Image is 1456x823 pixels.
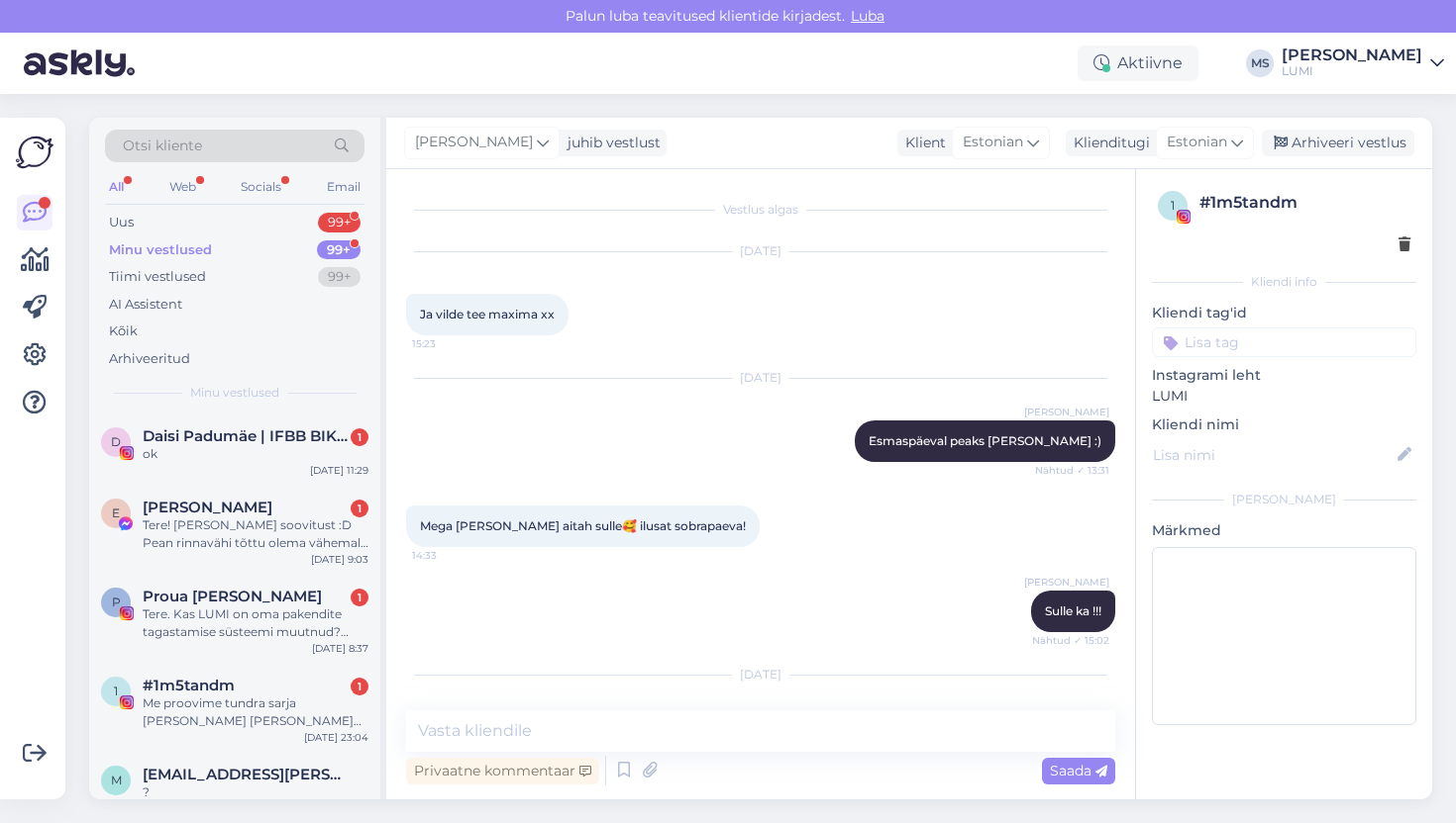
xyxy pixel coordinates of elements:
[1152,303,1416,323] p: Kliendi tag'id
[109,267,206,287] div: Tiimi vestlused
[1078,46,1198,81] div: Aktiivne
[143,588,322,605] span: Proua Teisipäev
[420,307,555,321] span: Ja vilde tee maxima xx
[1171,198,1175,213] span: 1
[560,133,661,153] div: juhib vestlust
[111,773,122,787] span: m
[1152,520,1416,541] p: Märkmed
[1152,327,1416,357] input: Lisa tag
[318,267,361,287] div: 99+
[420,518,746,533] span: Mega [PERSON_NAME] aitah sulle🥰 ilusat sobrapaeva!
[351,428,368,446] div: 1
[114,684,118,698] span: 1
[311,552,368,567] div: [DATE] 9:03
[351,678,368,695] div: 1
[109,295,182,315] div: AI Assistent
[406,758,599,784] div: Privaatne kommentaar
[143,677,235,694] span: #1m5tandm
[237,174,285,200] div: Socials
[111,434,121,449] span: D
[317,240,361,260] div: 99+
[1152,365,1416,386] p: Instagrami leht
[845,7,890,25] span: Luba
[165,174,200,200] div: Web
[1152,386,1416,407] p: LUMI
[109,321,138,341] div: Kõik
[1024,575,1109,590] span: [PERSON_NAME]
[1152,273,1416,291] div: Kliendi info
[143,499,272,516] span: Eva Kram
[1262,130,1414,156] div: Arhiveeri vestlus
[16,134,53,171] img: Askly Logo
[1282,47,1422,63] div: [PERSON_NAME]
[112,505,120,520] span: E
[304,730,368,745] div: [DATE] 23:04
[406,369,1115,387] div: [DATE]
[406,201,1115,219] div: Vestlus algas
[143,694,368,730] div: Me proovime tundra sarja [PERSON_NAME] [PERSON_NAME] siis kuidas laks sellega🥰 tanud! Kysin kiire...
[310,463,368,478] div: [DATE] 11:29
[1035,463,1109,478] span: Nähtud ✓ 13:31
[112,594,121,609] span: P
[412,548,486,563] span: 14:33
[1032,633,1109,648] span: Nähtud ✓ 15:02
[1152,491,1416,508] div: [PERSON_NAME]
[1167,132,1227,153] span: Estonian
[109,240,212,260] div: Minu vestlused
[406,242,1115,260] div: [DATE]
[143,605,368,641] div: Tere. Kas LUMI on oma pakendite tagastamise süsteemi muutnud? Mäletan, et kunagi sai tellitud kau...
[351,500,368,517] div: 1
[323,174,364,200] div: Email
[143,766,349,783] span: mariliis.abner@icloud.com
[143,783,368,801] div: ?
[406,666,1115,684] div: [DATE]
[190,384,279,402] span: Minu vestlused
[1045,603,1101,618] span: Sulle ka !!!
[415,132,533,153] span: [PERSON_NAME]
[1199,191,1410,215] div: # 1m5tandm
[143,516,368,552] div: Tere! [PERSON_NAME] soovitust :D Pean rinnavähi tõttu olema vähemalt 2a intensiivselt hormoonravi...
[123,136,202,156] span: Otsi kliente
[1153,444,1394,466] input: Lisa nimi
[105,174,128,200] div: All
[318,213,361,232] div: 99+
[869,433,1101,448] span: Esmaspäeval peaks [PERSON_NAME] :)
[897,133,946,153] div: Klient
[109,349,190,369] div: Arhiveeritud
[312,641,368,656] div: [DATE] 8:37
[351,589,368,606] div: 1
[1282,47,1444,79] a: [PERSON_NAME]LUMI
[143,427,349,445] span: Daisi Padumäe | IFBB BIKINI 🇪🇪
[412,336,486,351] span: 15:23
[1246,49,1274,77] div: MS
[1050,762,1107,779] span: Saada
[143,445,368,463] div: ok
[1066,133,1150,153] div: Klienditugi
[1024,405,1109,419] span: [PERSON_NAME]
[109,213,134,232] div: Uus
[1152,414,1416,435] p: Kliendi nimi
[963,132,1023,153] span: Estonian
[1282,63,1422,79] div: LUMI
